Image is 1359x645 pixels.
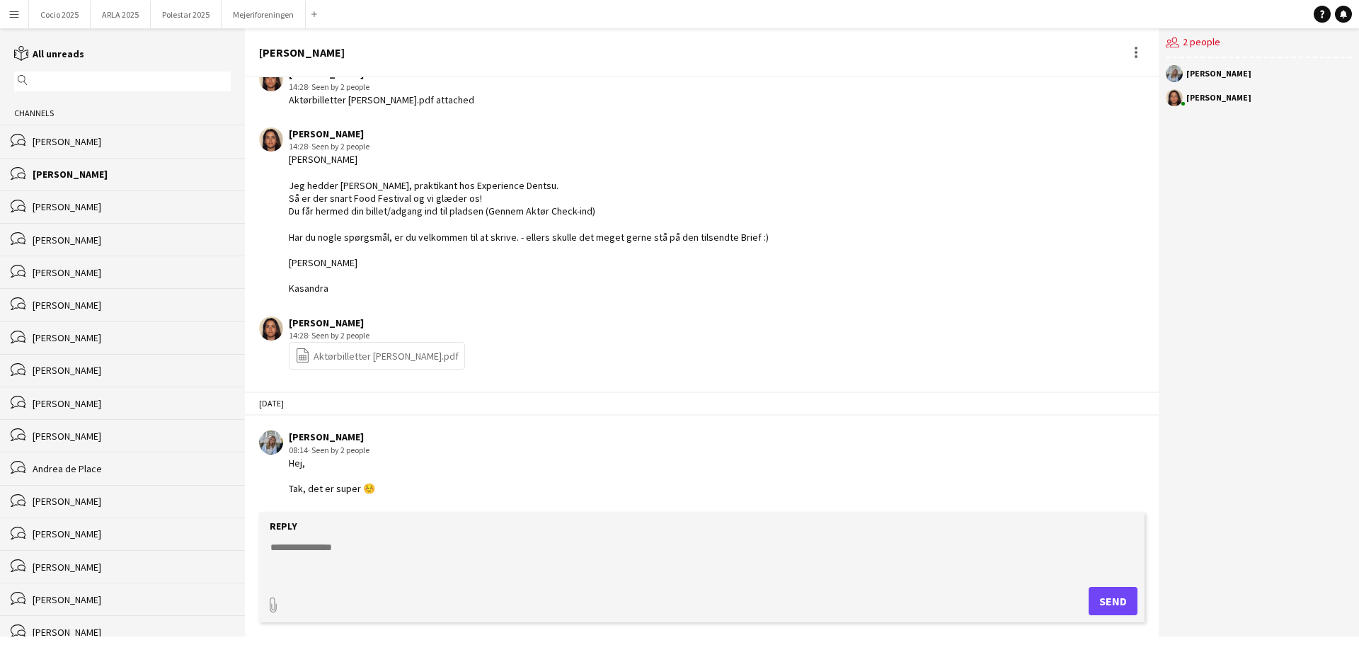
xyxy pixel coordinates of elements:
[33,430,231,443] div: [PERSON_NAME]
[259,46,345,59] div: [PERSON_NAME]
[245,392,1159,416] div: [DATE]
[29,1,91,28] button: Cocio 2025
[308,445,369,455] span: · Seen by 2 people
[1166,28,1352,58] div: 2 people
[33,234,231,246] div: [PERSON_NAME]
[33,331,231,344] div: [PERSON_NAME]
[308,81,369,92] span: · Seen by 2 people
[33,593,231,606] div: [PERSON_NAME]
[33,168,231,181] div: [PERSON_NAME]
[33,266,231,279] div: [PERSON_NAME]
[289,316,465,329] div: [PERSON_NAME]
[289,329,465,342] div: 14:28
[33,462,231,475] div: Andrea de Place
[270,520,297,532] label: Reply
[308,330,369,341] span: · Seen by 2 people
[33,561,231,573] div: [PERSON_NAME]
[289,93,474,106] div: Aktørbilletter [PERSON_NAME].pdf attached
[33,495,231,508] div: [PERSON_NAME]
[91,1,151,28] button: ARLA 2025
[14,47,84,60] a: All unreads
[1186,69,1251,78] div: [PERSON_NAME]
[1089,587,1137,615] button: Send
[33,200,231,213] div: [PERSON_NAME]
[289,430,375,443] div: [PERSON_NAME]
[289,81,474,93] div: 14:28
[289,444,375,457] div: 08:14
[151,1,222,28] button: Polestar 2025
[289,140,769,153] div: 14:28
[289,127,769,140] div: [PERSON_NAME]
[289,457,375,496] div: Hej, Tak, det er super ☺️
[33,364,231,377] div: [PERSON_NAME]
[1186,93,1251,102] div: [PERSON_NAME]
[33,527,231,540] div: [PERSON_NAME]
[33,135,231,148] div: [PERSON_NAME]
[289,153,769,295] div: [PERSON_NAME] Jeg hedder [PERSON_NAME], praktikant hos Experience Dentsu. Så er der snart Food Fe...
[295,348,459,364] a: Aktørbilletter [PERSON_NAME].pdf
[308,141,369,152] span: · Seen by 2 people
[33,397,231,410] div: [PERSON_NAME]
[33,299,231,312] div: [PERSON_NAME]
[222,1,306,28] button: Mejeriforeningen
[33,626,231,639] div: [PERSON_NAME]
